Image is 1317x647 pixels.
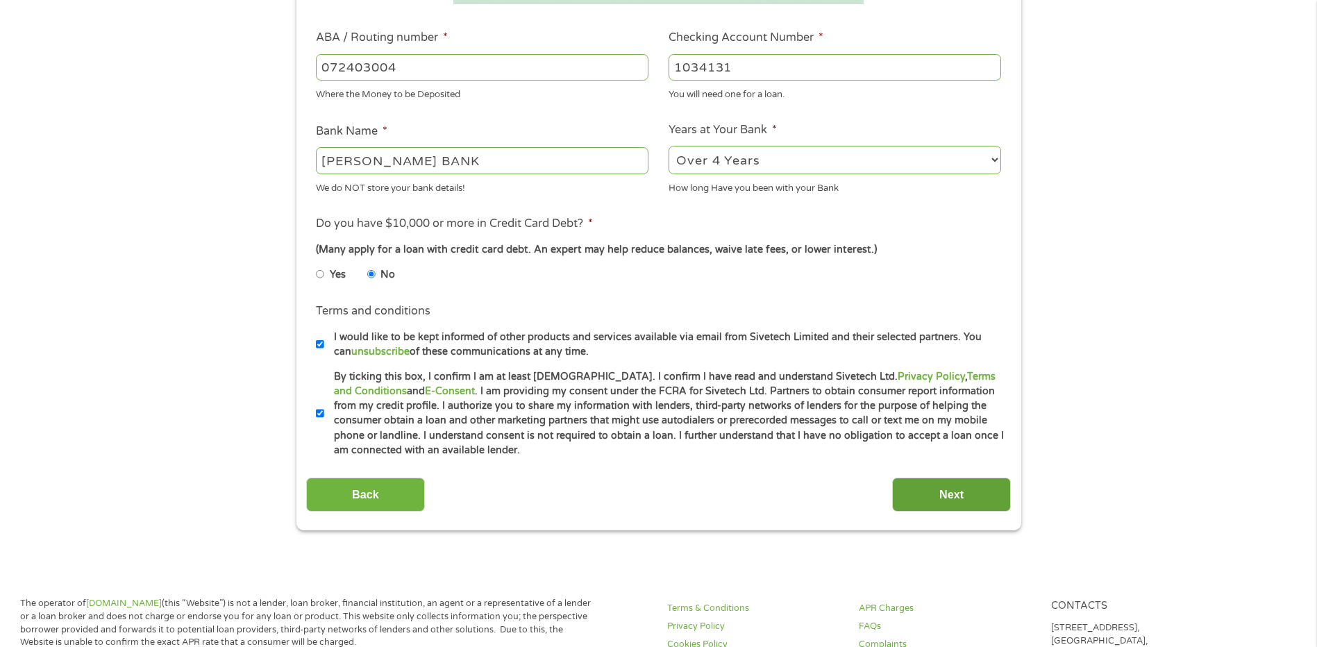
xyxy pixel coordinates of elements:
[1051,600,1226,613] h4: Contacts
[892,478,1011,512] input: Next
[316,124,387,139] label: Bank Name
[380,267,395,283] label: No
[316,31,448,45] label: ABA / Routing number
[316,83,648,102] div: Where the Money to be Deposited
[316,217,593,231] label: Do you have $10,000 or more in Credit Card Debt?
[667,602,842,615] a: Terms & Conditions
[669,54,1001,81] input: 345634636
[316,54,648,81] input: 263177916
[425,385,475,397] a: E-Consent
[859,620,1034,633] a: FAQs
[86,598,162,609] a: [DOMAIN_NAME]
[334,371,996,397] a: Terms and Conditions
[306,478,425,512] input: Back
[859,602,1034,615] a: APR Charges
[669,176,1001,195] div: How long Have you been with your Bank
[330,267,346,283] label: Yes
[669,83,1001,102] div: You will need one for a loan.
[324,330,1005,360] label: I would like to be kept informed of other products and services available via email from Sivetech...
[316,176,648,195] div: We do NOT store your bank details!
[316,304,430,319] label: Terms and conditions
[316,242,1000,258] div: (Many apply for a loan with credit card debt. An expert may help reduce balances, waive late fees...
[669,31,823,45] label: Checking Account Number
[898,371,965,383] a: Privacy Policy
[351,346,410,358] a: unsubscribe
[669,123,777,137] label: Years at Your Bank
[324,369,1005,458] label: By ticking this box, I confirm I am at least [DEMOGRAPHIC_DATA]. I confirm I have read and unders...
[667,620,842,633] a: Privacy Policy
